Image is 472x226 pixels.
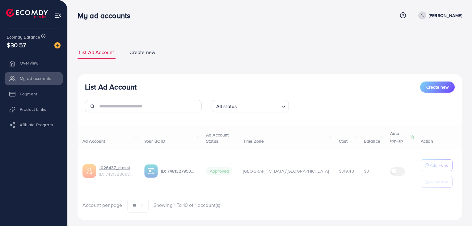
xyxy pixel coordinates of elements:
div: Search for option [212,100,289,112]
input: Search for option [238,101,279,111]
span: Create new [129,49,155,56]
span: All status [215,102,238,111]
img: menu [54,12,61,19]
span: $30.57 [7,40,26,49]
img: image [54,42,61,48]
span: List Ad Account [79,49,114,56]
span: Ecomdy Balance [7,34,40,40]
h3: My ad accounts [78,11,135,20]
img: logo [6,9,48,18]
button: Create new [420,82,455,93]
a: [PERSON_NAME] [416,11,462,19]
p: [PERSON_NAME] [429,12,462,19]
h3: List Ad Account [85,82,137,91]
span: Create new [426,84,449,90]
